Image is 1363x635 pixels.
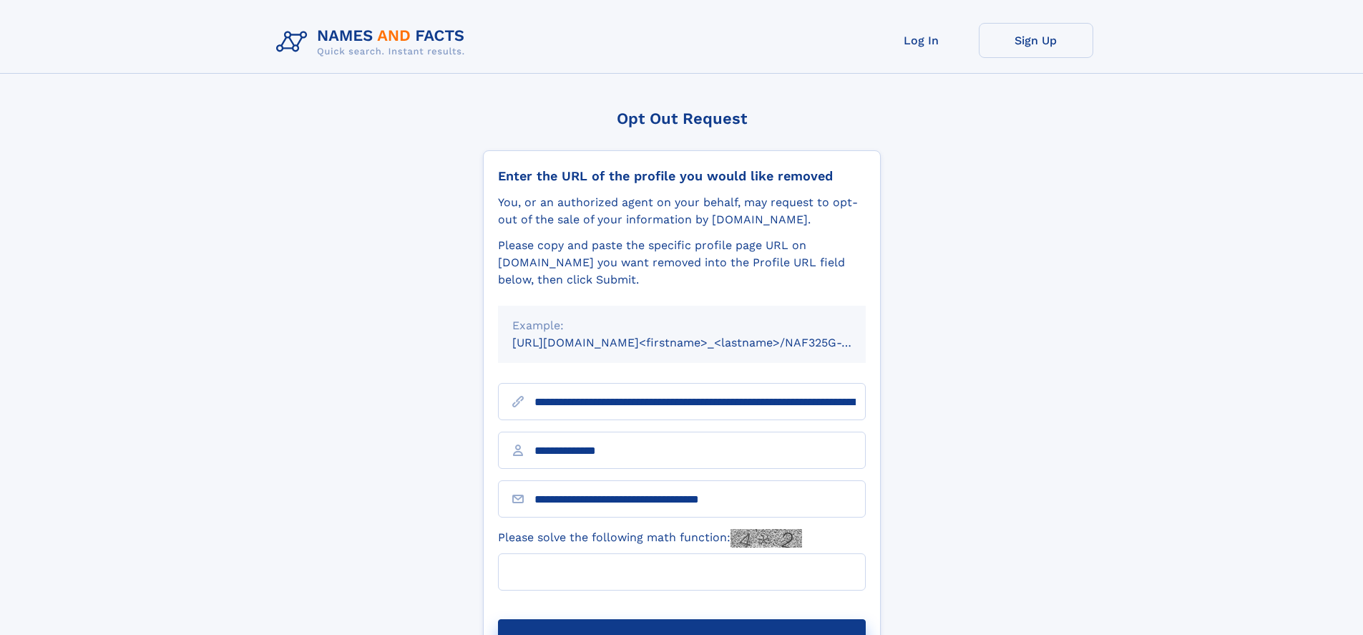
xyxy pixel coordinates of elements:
[270,23,477,62] img: Logo Names and Facts
[864,23,979,58] a: Log In
[498,237,866,289] div: Please copy and paste the specific profile page URL on [DOMAIN_NAME] you want removed into the Pr...
[498,529,802,548] label: Please solve the following math function:
[979,23,1093,58] a: Sign Up
[498,168,866,184] div: Enter the URL of the profile you would like removed
[498,194,866,228] div: You, or an authorized agent on your behalf, may request to opt-out of the sale of your informatio...
[512,317,851,334] div: Example:
[483,110,881,127] div: Opt Out Request
[512,336,893,349] small: [URL][DOMAIN_NAME]<firstname>_<lastname>/NAF325G-xxxxxxxx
